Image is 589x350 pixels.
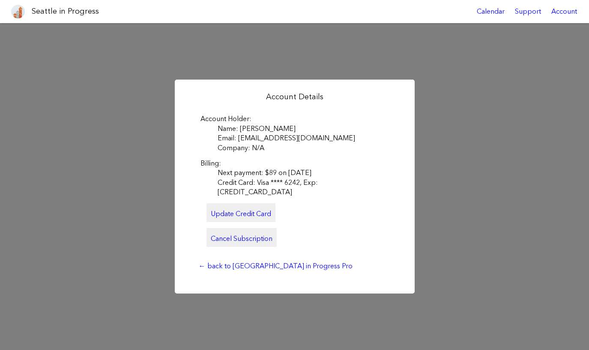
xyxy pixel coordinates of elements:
a: Cancel Subscription [206,228,277,247]
a: ← back to [GEOGRAPHIC_DATA] in Progress Pro [194,259,357,273]
dd: Credit Card: Visa **** 6242, Exp: [CREDIT_CARD_DATA] [218,178,389,197]
h1: Seattle in Progress [32,6,99,17]
dd: Email: [EMAIL_ADDRESS][DOMAIN_NAME] [218,133,389,143]
h2: Account Details [194,92,395,102]
a: Update Credit Card [206,203,275,222]
dd: Company: N/A [218,143,389,153]
dd: Next payment: $89 on [DATE] [218,168,389,178]
dt: Billing [200,159,389,168]
dd: Name: [PERSON_NAME] [218,124,389,133]
img: favicon-96x96.png [11,5,25,18]
dt: Account Holder [200,114,389,124]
